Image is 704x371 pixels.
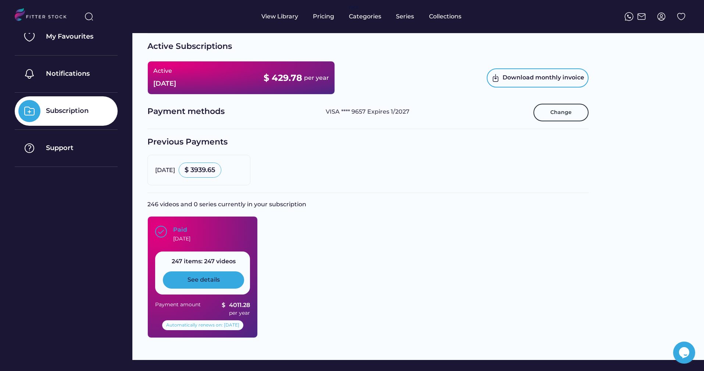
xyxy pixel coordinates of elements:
[147,200,589,208] div: 246 videos and 0 series currently in your subscription
[229,310,250,317] div: per year
[153,67,172,75] div: Active
[491,74,500,82] img: Frame.svg
[326,108,526,117] div: VISA **** 9657 Expires 1/2027
[46,32,93,41] div: My Favourites
[18,137,40,159] img: Group%201000002325%20%287%29.svg
[18,100,40,122] img: Group%201000002325%20%288%29.svg
[155,226,167,238] img: Group%201000002397.svg
[185,165,215,175] div: $ 3939.65
[396,13,414,21] div: Series
[163,257,244,265] div: 247 items: 247 videos
[349,4,358,11] div: fvck
[155,301,201,308] div: Payment amount
[18,63,40,85] img: Group%201000002325%20%284%29.svg
[429,13,461,21] div: Collections
[637,12,646,21] img: Frame%2051.svg
[147,136,589,148] div: Previous Payments
[153,79,176,88] div: [DATE]
[229,301,250,309] div: 4011.28
[166,322,239,328] div: Automatically renews on: [DATE]
[173,226,187,234] div: Paid
[46,106,89,115] div: Subscription
[264,72,302,84] div: $ 429.78
[147,106,318,119] div: Payment methods
[173,235,190,243] div: [DATE]
[187,276,220,284] div: See details
[222,301,229,309] div: $
[147,41,589,52] div: Active Subscriptions
[46,143,74,153] div: Support
[673,342,697,364] iframe: chat widget
[304,74,329,82] div: per year
[503,74,584,82] div: Download monthly invoice
[15,8,73,23] img: LOGO.svg
[261,13,298,21] div: View Library
[155,166,175,174] div: [DATE]
[18,26,40,48] img: Group%201000002325%20%282%29.svg
[625,12,633,21] img: meteor-icons_whatsapp%20%281%29.svg
[349,13,381,21] div: Categories
[46,69,90,78] div: Notifications
[657,12,666,21] img: profile-circle.svg
[85,12,93,21] img: search-normal%203.svg
[313,13,334,21] div: Pricing
[677,12,686,21] img: Group%201000002324%20%282%29.svg
[533,104,589,121] button: Change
